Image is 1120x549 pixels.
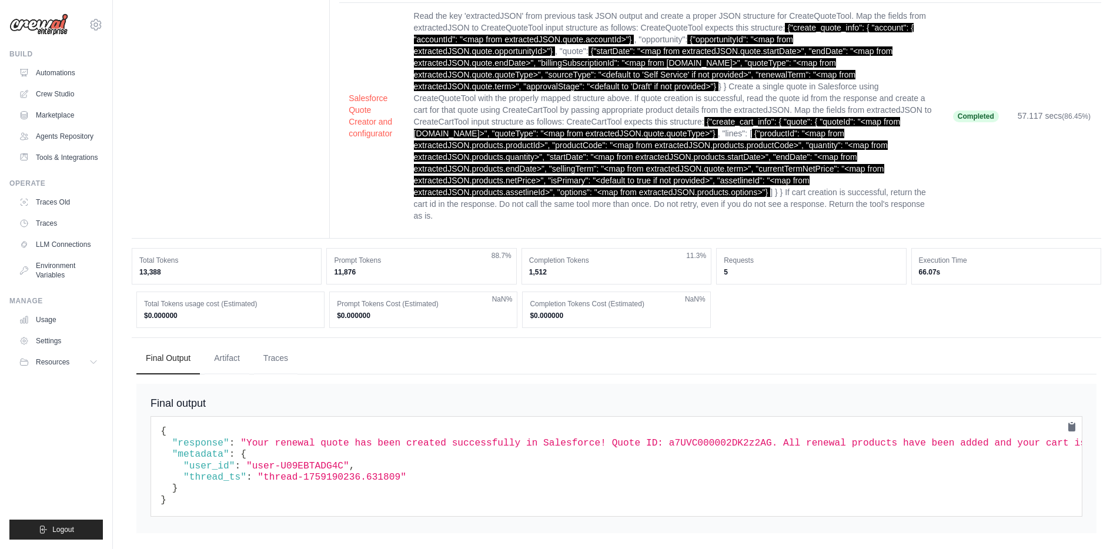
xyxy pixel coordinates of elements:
dt: Prompt Tokens [334,256,509,265]
a: Tools & Integrations [14,148,103,167]
dt: Requests [724,256,898,265]
span: : [235,461,240,471]
dt: Total Tokens [139,256,314,265]
span: : [246,472,252,483]
div: Build [9,49,103,59]
dt: Completion Tokens [529,256,704,265]
span: : [229,449,235,460]
dd: 1,512 [529,267,704,277]
dt: Prompt Tokens Cost (Estimated) [337,299,510,309]
span: : [229,438,235,448]
a: Settings [14,332,103,350]
span: Resources [36,357,69,367]
span: 11.3% [686,251,706,260]
dd: $0.000000 [530,311,703,320]
dd: 66.07s [919,267,1094,277]
span: Final output [151,397,206,409]
span: Logout [52,525,74,534]
td: 57.117 secs [1008,3,1101,229]
span: , [349,461,355,471]
span: {"create_quote_info": { "account": { "accountId": "<map from extractedJSON.quote.accountId>"} [414,23,914,44]
dt: Execution Time [919,256,1094,265]
a: Crew Studio [14,85,103,103]
dd: 5 [724,267,898,277]
button: Salesforce Quote Creator and configurator [349,92,394,139]
iframe: Chat Widget [1061,493,1120,549]
span: Completed [953,111,999,122]
a: Automations [14,63,103,82]
a: Usage [14,310,103,329]
a: LLM Connections [14,235,103,254]
dd: $0.000000 [144,311,317,320]
a: Traces Old [14,193,103,212]
a: Traces [14,214,103,233]
button: Logout [9,520,103,540]
span: 88.7% [492,251,511,260]
span: } [161,495,166,506]
div: Operate [9,179,103,188]
span: { [240,449,246,460]
a: Environment Variables [14,256,103,284]
a: Marketplace [14,106,103,125]
button: Artifact [205,343,249,374]
button: Traces [254,343,297,374]
span: (86.45%) [1062,112,1091,120]
span: { [161,426,166,437]
dd: $0.000000 [337,311,510,320]
dt: Total Tokens usage cost (Estimated) [144,299,317,309]
span: NaN% [685,294,706,304]
span: "user-U09EBTADG4C" [246,461,349,471]
span: "user_id" [183,461,235,471]
span: "metadata" [172,449,229,460]
span: NaN% [492,294,513,304]
img: Logo [9,14,68,36]
span: {"startDate": "<map from extractedJSON.quote.startDate>", "endDate": "<map from extractedJSON.quo... [414,46,893,91]
a: Agents Repository [14,127,103,146]
button: Resources [14,353,103,371]
span: "thread_ts" [183,472,246,483]
div: Manage [9,296,103,306]
dd: 11,876 [334,267,509,277]
td: Read the key 'extractedJSON' from previous task JSON output and create a proper JSON structure fo... [404,3,944,229]
dd: 13,388 [139,267,314,277]
dt: Completion Tokens Cost (Estimated) [530,299,703,309]
span: "thread-1759190236.631809" [258,472,406,483]
span: "response" [172,438,229,448]
button: Final Output [136,343,200,374]
span: } [172,483,178,494]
